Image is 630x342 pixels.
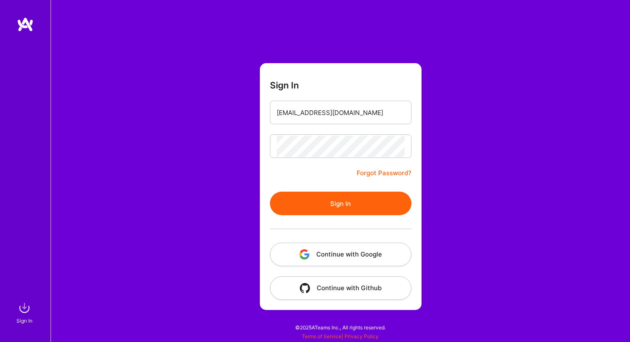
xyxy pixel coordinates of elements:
[270,192,411,215] button: Sign In
[357,168,411,178] a: Forgot Password?
[16,316,32,325] div: Sign In
[344,333,379,339] a: Privacy Policy
[16,299,33,316] img: sign in
[270,276,411,300] button: Continue with Github
[17,17,34,32] img: logo
[299,249,310,259] img: icon
[302,333,379,339] span: |
[270,243,411,266] button: Continue with Google
[277,102,405,123] input: Email...
[302,333,342,339] a: Terms of Service
[270,80,299,91] h3: Sign In
[300,283,310,293] img: icon
[18,299,33,325] a: sign inSign In
[51,317,630,338] div: © 2025 ATeams Inc., All rights reserved.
